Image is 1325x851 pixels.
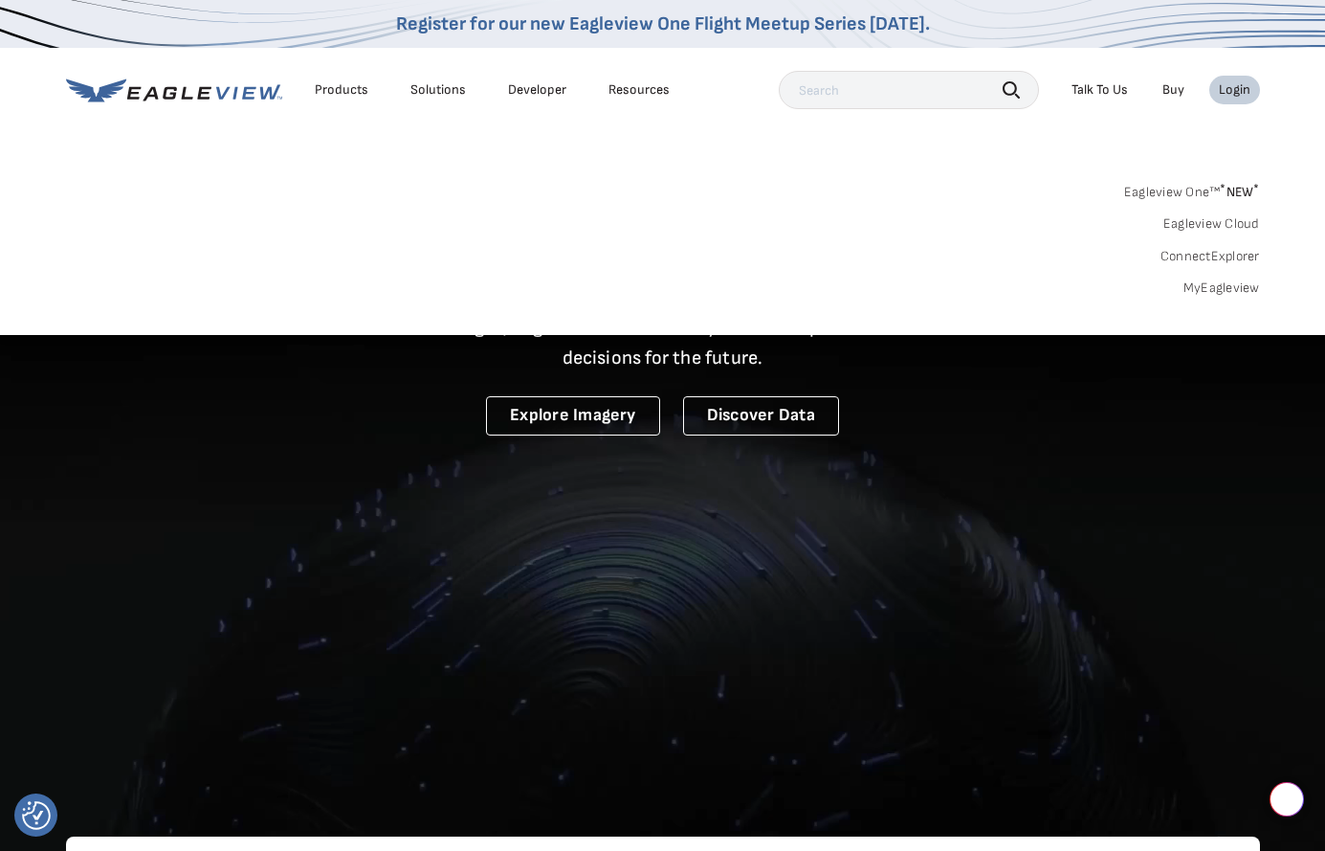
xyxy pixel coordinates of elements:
[22,801,51,830] button: Consent Preferences
[396,12,930,35] a: Register for our new Eagleview One Flight Meetup Series [DATE].
[608,81,670,99] div: Resources
[22,801,51,830] img: Revisit consent button
[1219,81,1250,99] div: Login
[410,81,466,99] div: Solutions
[1183,280,1260,297] a: MyEagleview
[683,396,839,436] a: Discover Data
[1071,81,1128,99] div: Talk To Us
[315,81,368,99] div: Products
[1163,215,1260,233] a: Eagleview Cloud
[508,81,566,99] a: Developer
[1162,81,1184,99] a: Buy
[1124,178,1260,200] a: Eagleview One™*NEW*
[486,396,660,436] a: Explore Imagery
[1160,248,1260,265] a: ConnectExplorer
[1220,184,1259,200] span: NEW
[779,71,1039,109] input: Search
